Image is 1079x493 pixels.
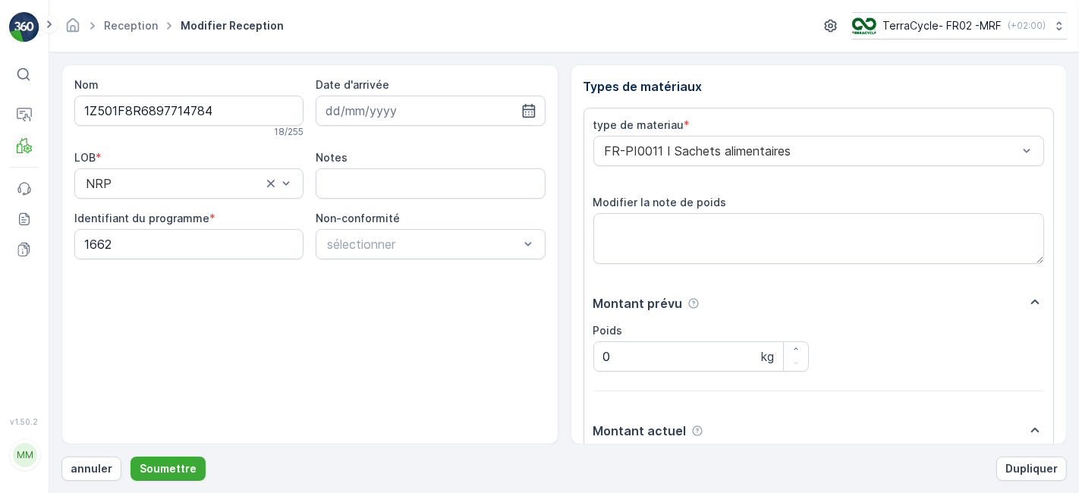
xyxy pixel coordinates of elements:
img: logo [9,12,39,42]
p: Montant actuel [593,422,687,440]
p: ( +02:00 ) [1008,20,1046,32]
label: Date d'arrivée [316,78,389,91]
label: type de materiau [593,118,684,131]
label: Nom [74,78,99,91]
label: Identifiant du programme [74,212,209,225]
label: Notes [316,151,348,164]
p: kg [761,347,774,366]
label: Poids [593,324,623,337]
a: Page d'accueil [64,23,81,36]
button: annuler [61,457,121,481]
div: Aide Icône d'info-bulle [687,297,700,309]
label: Modifier la note de poids [593,196,727,209]
p: sélectionner [327,235,518,253]
a: Reception [104,19,158,32]
button: Dupliquer [996,457,1067,481]
button: MM [9,429,39,481]
input: dd/mm/yyyy [316,96,545,126]
p: 18 / 255 [274,126,304,138]
p: Montant prévu [593,294,683,312]
p: Dupliquer [1005,461,1058,476]
div: Aide Icône d'info-bulle [691,425,703,437]
span: v 1.50.2 [9,417,39,426]
p: annuler [71,461,112,476]
p: Types de matériaux [584,77,1055,96]
label: Non-conformité [316,212,400,225]
button: Soumettre [131,457,206,481]
img: terracycle.png [852,17,876,34]
button: TerraCycle- FR02 -MRF(+02:00) [852,12,1067,39]
p: TerraCycle- FR02 -MRF [882,18,1002,33]
span: Modifier Reception [178,18,287,33]
p: Soumettre [140,461,197,476]
div: MM [13,443,37,467]
label: LOB [74,151,96,164]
